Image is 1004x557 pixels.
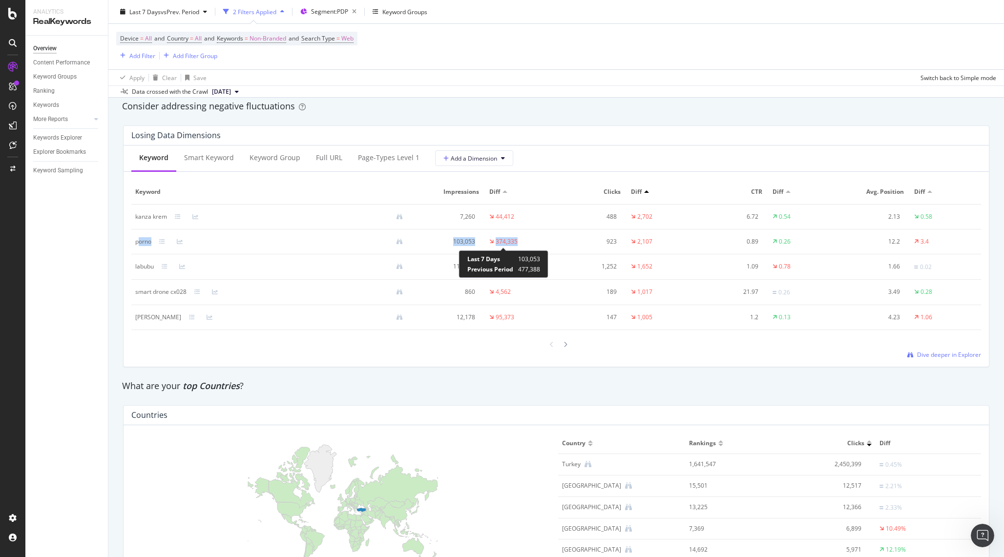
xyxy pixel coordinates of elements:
[702,313,758,322] div: 1.2
[193,73,207,82] div: Save
[33,58,90,68] div: Content Performance
[879,506,883,509] img: Equal
[195,32,202,45] span: All
[161,7,199,16] span: vs Prev. Period
[33,114,91,124] a: More Reports
[418,288,475,296] div: 860
[917,70,996,85] button: Switch back to Simple mode
[885,503,902,512] div: 2.33%
[135,288,187,296] div: smart drone cx028
[917,351,981,359] span: Dive deeper in Explorer
[316,153,342,163] div: Full URL
[358,153,419,163] div: Page-Types Level 1
[560,187,621,196] span: Clicks
[139,153,168,163] div: Keyword
[560,288,617,296] div: 189
[116,4,211,20] button: Last 7 DaysvsPrev. Period
[518,255,540,263] span: 103,053
[33,8,100,16] div: Analytics
[173,51,217,60] div: Add Filter Group
[907,351,981,359] a: Dive deeper in Explorer
[154,34,165,42] span: and
[418,187,479,196] span: Impressions
[33,147,101,157] a: Explorer Bookmarks
[879,439,975,448] span: Diff
[702,288,758,296] div: 21.97
[135,313,181,322] div: tod
[885,482,902,491] div: 2.21%
[33,100,59,110] div: Keywords
[33,72,77,82] div: Keyword Groups
[689,524,758,533] div: 7,369
[122,380,990,392] div: What are your ?
[212,87,231,96] span: 2025 Aug. 17th
[562,481,621,490] div: Germany
[702,237,758,246] div: 0.89
[33,114,68,124] div: More Reports
[689,503,758,512] div: 13,225
[689,481,758,490] div: 15,501
[33,43,101,54] a: Overview
[689,439,716,448] span: Rankings
[467,255,500,263] span: Last 7 Days
[131,130,221,140] div: Losing Data Dimensions
[914,266,918,268] img: Equal
[843,187,904,196] span: Avg. Position
[843,212,900,221] div: 2.13
[219,4,288,20] button: 2 Filters Applied
[702,187,762,196] span: CTR
[183,380,240,392] span: top Countries
[245,34,248,42] span: =
[33,165,101,176] a: Keyword Sampling
[418,262,475,271] div: 113,987
[560,262,617,271] div: 1,252
[369,4,431,20] button: Keyword Groups
[149,70,177,85] button: Clear
[162,73,177,82] div: Clear
[418,237,475,246] div: 103,053
[631,187,642,196] span: Diff
[886,524,906,533] div: 10.49%
[637,212,652,221] div: 2,702
[886,545,906,554] div: 12.19%
[496,237,518,246] div: 374,335
[779,237,791,246] div: 0.26
[562,439,586,448] span: Country
[33,133,82,143] div: Keywords Explorer
[435,150,513,166] button: Add a Dimension
[689,545,758,554] div: 14,692
[116,50,155,62] button: Add Filter
[518,265,540,273] span: 477,388
[637,262,652,271] div: 1,652
[33,147,86,157] div: Explorer Bookmarks
[843,237,900,246] div: 12.2
[296,4,360,20] button: Segment:PDP
[116,70,145,85] button: Apply
[560,212,617,221] div: 488
[920,73,996,82] div: Switch back to Simple mode
[496,212,514,221] div: 44,412
[778,288,790,297] div: 0.26
[233,7,276,16] div: 2 Filters Applied
[132,87,208,96] div: Data crossed with the Crawl
[843,262,900,271] div: 1.66
[443,154,497,163] span: Add a Dimension
[885,460,902,469] div: 0.45%
[773,291,776,294] img: Equal
[702,212,758,221] div: 6.72
[843,288,900,296] div: 3.49
[140,34,144,42] span: =
[250,153,300,163] div: Keyword Group
[702,262,758,271] div: 1.09
[920,237,929,246] div: 3.4
[33,133,101,143] a: Keywords Explorer
[779,262,791,271] div: 0.78
[562,524,621,533] div: Cyprus
[774,481,861,490] div: 12,517
[382,7,427,16] div: Keyword Groups
[190,34,193,42] span: =
[496,288,511,296] div: 4,562
[289,34,299,42] span: and
[489,187,500,196] span: Diff
[560,313,617,322] div: 147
